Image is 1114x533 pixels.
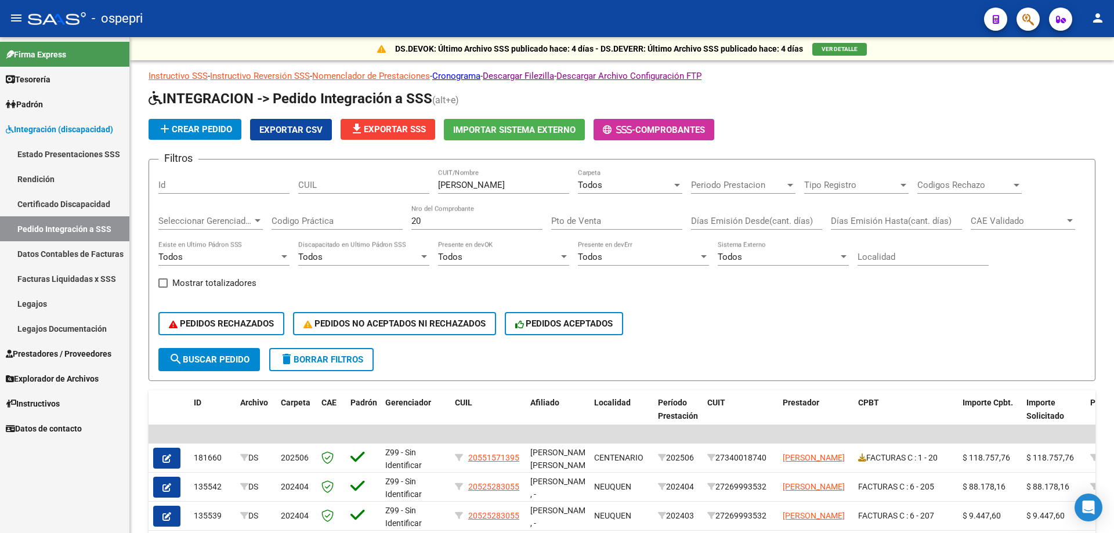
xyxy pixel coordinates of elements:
button: PEDIDOS NO ACEPTADOS NI RECHAZADOS [293,312,496,335]
button: Exportar CSV [250,119,332,140]
datatable-header-cell: Afiliado [526,390,589,441]
span: PEDIDOS ACEPTADOS [515,318,613,329]
span: Archivo [240,398,268,407]
span: CENTENARIO [594,453,643,462]
datatable-header-cell: Padrón [346,390,381,441]
span: 20525283055 [468,511,519,520]
span: - [603,125,635,135]
span: PEDIDOS RECHAZADOS [169,318,274,329]
span: Todos [578,180,602,190]
span: Seleccionar Gerenciador [158,216,252,226]
span: 202404 [281,482,309,491]
datatable-header-cell: Gerenciador [381,390,450,441]
span: Importe Cpbt. [963,398,1013,407]
a: Cronograma [432,71,480,81]
span: Crear Pedido [158,124,232,135]
div: DS [240,451,272,465]
div: FACTURAS C : 6 - 205 [858,480,953,494]
div: 135539 [194,509,231,523]
span: Tesorería [6,73,50,86]
span: 202404 [281,511,309,520]
span: Padrón [350,398,377,407]
span: Padrón [6,98,43,111]
button: VER DETALLE [812,43,867,56]
span: Período Prestación [658,398,698,420]
span: Explorador de Archivos [6,372,99,385]
span: Localidad [594,398,631,407]
span: Z99 - Sin Identificar [385,477,422,499]
mat-icon: file_download [350,122,364,136]
a: Nomenclador de Prestaciones [312,71,430,81]
span: [PERSON_NAME] [783,482,845,491]
div: DS [240,509,272,523]
mat-icon: delete [280,352,294,366]
div: 27269993532 [707,480,773,494]
span: CUIT [707,398,725,407]
h3: Filtros [158,150,198,166]
span: [PERSON_NAME] , - [530,506,592,528]
datatable-header-cell: CUIL [450,390,526,441]
span: Importar Sistema Externo [453,125,576,135]
span: CAE Validado [971,216,1065,226]
datatable-header-cell: CPBT [853,390,958,441]
datatable-header-cell: Carpeta [276,390,317,441]
button: Exportar SSS [341,119,435,140]
span: Z99 - Sin Identificar [385,506,422,528]
span: $ 9.447,60 [963,511,1001,520]
span: Borrar Filtros [280,354,363,365]
span: NEUQUEN [594,482,631,491]
div: 135542 [194,480,231,494]
datatable-header-cell: Período Prestación [653,390,703,441]
span: Instructivos [6,397,60,410]
a: Instructivo SSS [149,71,208,81]
span: Codigos Rechazo [917,180,1011,190]
datatable-header-cell: CAE [317,390,346,441]
span: Gerenciador [385,398,431,407]
span: Prestadores / Proveedores [6,347,111,360]
span: $ 118.757,76 [963,453,1010,462]
span: [PERSON_NAME] [783,453,845,462]
div: Open Intercom Messenger [1075,494,1102,521]
datatable-header-cell: Importe Solicitado [1022,390,1086,441]
button: Crear Pedido [149,119,241,140]
a: Descargar Archivo Configuración FTP [556,71,701,81]
span: CUIL [455,398,472,407]
div: 202404 [658,480,698,494]
mat-icon: add [158,122,172,136]
span: Mostrar totalizadores [172,276,256,290]
span: PEDIDOS NO ACEPTADOS NI RECHAZADOS [303,318,486,329]
div: FACTURAS C : 1 - 20 [858,451,953,465]
datatable-header-cell: Importe Cpbt. [958,390,1022,441]
span: Exportar CSV [259,125,323,135]
mat-icon: search [169,352,183,366]
span: ID [194,398,201,407]
span: CAE [321,398,337,407]
datatable-header-cell: ID [189,390,236,441]
span: Todos [438,252,462,262]
span: Todos [578,252,602,262]
span: Comprobantes [635,125,705,135]
span: - ospepri [92,6,143,31]
p: DS.DEVOK: Último Archivo SSS publicado hace: 4 días - DS.DEVERR: Último Archivo SSS publicado hac... [395,42,803,55]
datatable-header-cell: Prestador [778,390,853,441]
span: (alt+e) [432,95,459,106]
div: FACTURAS C : 6 - 207 [858,509,953,523]
datatable-header-cell: Localidad [589,390,653,441]
div: 202506 [658,451,698,465]
datatable-header-cell: CUIT [703,390,778,441]
span: Importe Solicitado [1026,398,1064,420]
mat-icon: menu [9,11,23,25]
p: - - - - - [149,70,1095,82]
div: 27269993532 [707,509,773,523]
a: Instructivo Reversión SSS [210,71,310,81]
span: Carpeta [281,398,310,407]
span: Prestador [783,398,819,407]
span: Todos [718,252,742,262]
button: -Comprobantes [594,119,714,140]
span: 20525283055 [468,482,519,491]
span: VER DETALLE [822,46,858,52]
span: [PERSON_NAME] [PERSON_NAME] , - [530,448,592,484]
span: Buscar Pedido [169,354,249,365]
span: Tipo Registro [804,180,898,190]
span: Firma Express [6,48,66,61]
